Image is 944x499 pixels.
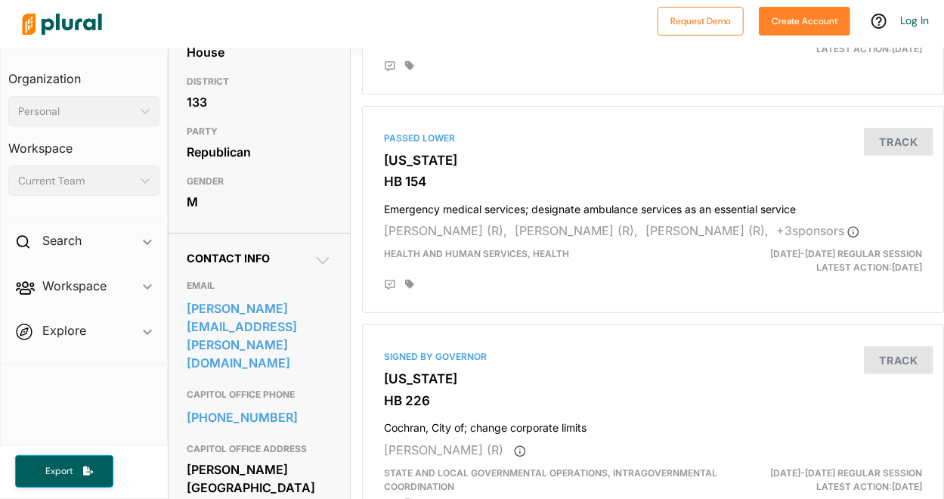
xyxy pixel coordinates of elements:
h2: Search [42,232,82,249]
div: Add tags [405,279,414,290]
div: Current Team [18,173,135,189]
span: + 3 sponsor s [776,223,859,238]
h3: GENDER [187,172,332,191]
h4: Emergency medical services; designate ambulance services as an essential service [384,196,922,216]
div: Latest Action: [DATE] [747,466,933,494]
div: Personal [18,104,135,119]
h3: CAPITOL OFFICE PHONE [187,386,332,404]
span: State and Local Governmental Operations, Intragovernmental Coordination [384,467,717,492]
span: [PERSON_NAME] (R), [645,223,769,238]
span: Health and Human Services, Health [384,248,569,259]
h4: Cochran, City of; change corporate limits [384,414,922,435]
a: Log In [900,14,929,27]
h3: Organization [8,57,159,90]
div: Signed by Governor [384,350,922,364]
div: 133 [187,91,332,113]
h3: DISTRICT [187,73,332,91]
h3: HB 226 [384,393,922,408]
div: M [187,191,332,213]
span: [PERSON_NAME] (R), [515,223,638,238]
h3: [US_STATE] [384,371,922,386]
div: Passed Lower [384,132,922,145]
div: Add tags [405,60,414,71]
span: [PERSON_NAME] (R), [384,223,507,238]
div: Republican [187,141,332,163]
span: Contact Info [187,252,270,265]
a: [PHONE_NUMBER] [187,406,332,429]
h3: PARTY [187,122,332,141]
div: [PERSON_NAME][GEOGRAPHIC_DATA] [187,458,332,499]
h3: Workspace [8,126,159,160]
div: Add Position Statement [384,60,396,73]
span: [DATE]-[DATE] Regular Session [770,248,922,259]
h3: CAPITOL OFFICE ADDRESS [187,440,332,458]
h3: EMAIL [187,277,332,295]
button: Track [864,128,933,156]
div: House [187,41,332,64]
button: Track [864,346,933,374]
button: Create Account [759,7,850,36]
h3: HB 154 [384,174,922,189]
div: Add Position Statement [384,279,396,291]
span: [PERSON_NAME] (R) [384,442,503,457]
button: Request Demo [658,7,744,36]
span: Export [35,465,83,478]
a: Request Demo [658,12,744,28]
span: [DATE]-[DATE] Regular Session [770,467,922,479]
div: Latest Action: [DATE] [747,247,933,274]
a: Create Account [759,12,850,28]
a: [PERSON_NAME][EMAIL_ADDRESS][PERSON_NAME][DOMAIN_NAME] [187,297,332,374]
h3: [US_STATE] [384,153,922,168]
button: Export [15,455,113,488]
